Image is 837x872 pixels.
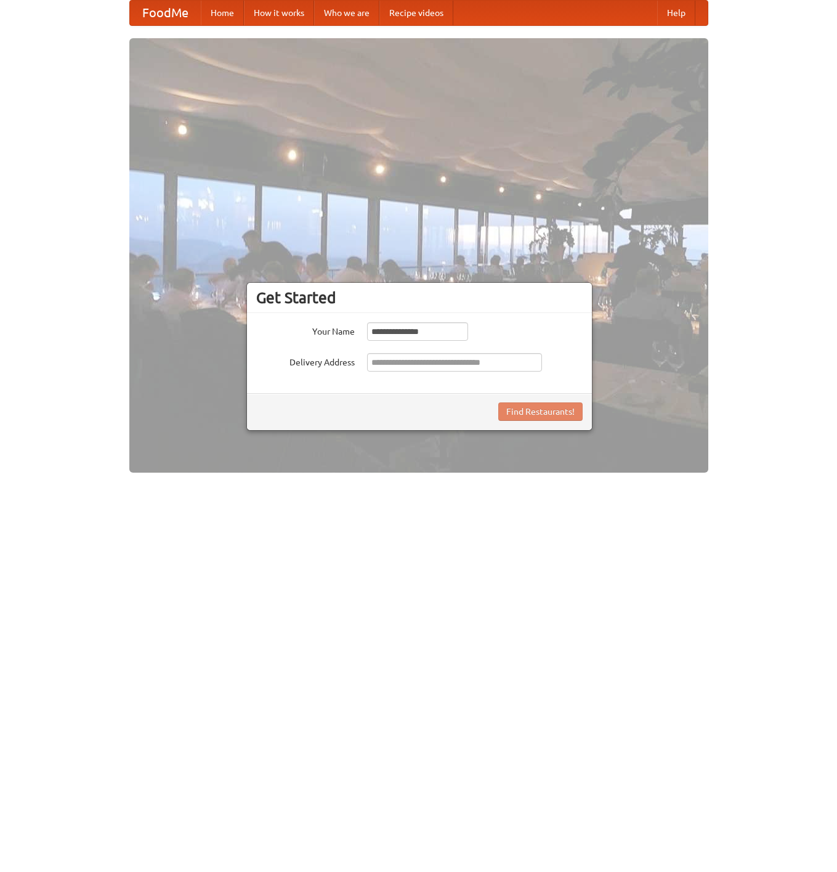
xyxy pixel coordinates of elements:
[498,402,583,421] button: Find Restaurants!
[256,353,355,369] label: Delivery Address
[244,1,314,25] a: How it works
[657,1,695,25] a: Help
[314,1,379,25] a: Who we are
[256,288,583,307] h3: Get Started
[201,1,244,25] a: Home
[379,1,453,25] a: Recipe videos
[130,1,201,25] a: FoodMe
[256,322,355,338] label: Your Name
